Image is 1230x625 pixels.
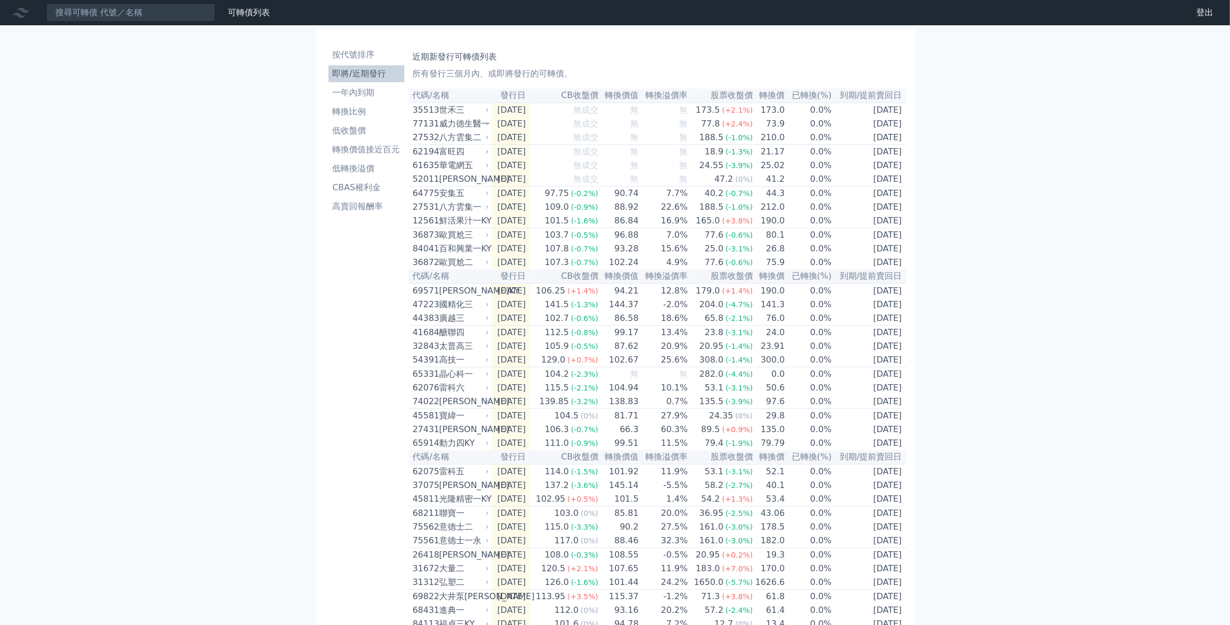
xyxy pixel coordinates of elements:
div: 18.9 [703,145,726,158]
div: 52011 [413,173,437,185]
td: 99.17 [599,326,640,340]
span: (-0.5%) [571,342,598,350]
td: [DATE] [832,145,906,159]
td: [DATE] [832,214,906,228]
div: 77131 [413,118,437,130]
td: [DATE] [491,339,530,353]
td: 190.0 [753,284,786,298]
td: 88.92 [599,200,640,214]
p: 所有發行三個月內、或即將發行的可轉債。 [413,67,902,80]
div: 百和興業一KY [439,242,487,255]
span: (-4.4%) [725,370,753,378]
div: 45581 [413,409,437,422]
div: 12561 [413,214,437,227]
li: 低收盤價 [328,124,404,137]
span: 無 [630,119,638,129]
div: 24.35 [707,409,735,422]
div: 47.2 [712,173,735,185]
div: 129.0 [539,354,568,366]
span: (-3.1%) [725,384,753,392]
div: 44383 [413,312,437,325]
td: [DATE] [832,395,906,409]
span: (-2.3%) [571,370,598,378]
td: [DATE] [491,284,530,298]
span: (-0.9%) [571,203,598,211]
td: 0.0% [786,256,832,269]
th: 轉換價值 [599,269,640,284]
td: 0.0% [786,311,832,326]
td: [DATE] [832,353,906,367]
td: 7.7% [639,187,688,201]
div: 104.5 [553,409,581,422]
div: [PERSON_NAME] [439,395,487,408]
li: 轉換價值接近百元 [328,143,404,156]
span: (-1.0%) [725,203,753,211]
span: (-4.7%) [725,300,753,309]
td: -2.0% [639,298,688,311]
a: 可轉債列表 [228,7,270,17]
span: 無 [680,119,688,129]
span: (-3.2%) [571,397,598,406]
div: 139.85 [537,395,571,408]
div: 204.0 [698,298,726,311]
div: 188.5 [698,201,726,213]
td: 212.0 [753,200,786,214]
td: [DATE] [832,131,906,145]
div: 36873 [413,229,437,241]
span: (-0.6%) [725,258,753,267]
td: [DATE] [491,159,530,172]
li: 一年內到期 [328,86,404,99]
div: 165.0 [694,214,722,227]
div: [PERSON_NAME] [439,173,487,185]
div: 35513 [413,104,437,116]
td: 0.0% [786,242,832,256]
span: 無成交 [573,160,598,170]
td: [DATE] [491,311,530,326]
div: 97.75 [543,187,571,200]
td: [DATE] [832,326,906,340]
span: (-0.6%) [725,231,753,239]
div: 112.5 [543,326,571,339]
span: (0%) [735,412,753,420]
a: 按代號排序 [328,46,404,63]
th: CB收盤價 [530,89,598,103]
td: 0.0% [786,353,832,367]
a: 低收盤價 [328,122,404,139]
td: [DATE] [832,409,906,423]
span: 無成交 [573,132,598,142]
div: 115.5 [543,382,571,394]
span: (-3.9%) [725,161,753,170]
td: [DATE] [832,187,906,201]
td: 0.0% [786,200,832,214]
span: (-1.4%) [725,342,753,350]
td: 96.88 [599,228,640,242]
span: (0%) [735,175,753,183]
th: 已轉換(%) [786,269,832,284]
div: 廣越三 [439,312,487,325]
td: 0.0% [786,117,832,131]
th: 代碼/名稱 [409,269,491,284]
td: [DATE] [491,117,530,131]
td: 0.0% [786,284,832,298]
div: 歐買尬三 [439,229,487,241]
div: 醣聯四 [439,326,487,339]
div: 102.7 [543,312,571,325]
td: [DATE] [832,172,906,187]
td: 173.0 [753,103,786,117]
div: 62194 [413,145,437,158]
span: 無 [630,147,638,157]
td: 73.9 [753,117,786,131]
div: 華電網五 [439,159,487,172]
td: [DATE] [832,284,906,298]
span: (0%) [581,412,598,420]
td: [DATE] [491,214,530,228]
th: 轉換溢價率 [639,269,688,284]
span: (-3.9%) [725,397,753,406]
td: 41.2 [753,172,786,187]
a: 轉換比例 [328,103,404,120]
td: 86.58 [599,311,640,326]
td: [DATE] [491,145,530,159]
li: 低轉換溢價 [328,162,404,175]
div: 308.0 [698,354,726,366]
span: 無 [680,132,688,142]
